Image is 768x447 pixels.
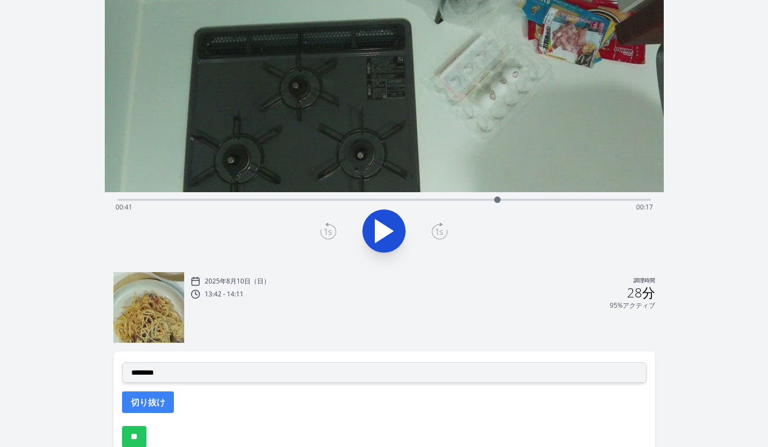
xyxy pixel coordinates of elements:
font: 2025年8月10日（日） [205,276,270,286]
font: 00:17 [636,202,653,212]
font: 95%アクティブ [610,301,655,310]
font: 00:41 [116,202,132,212]
font: 28分 [627,283,655,301]
img: 250810044344_thumb.jpeg [113,272,184,343]
font: 13:42 - 14:11 [205,289,244,299]
font: 調理時間 [634,277,655,284]
font: 切り抜け [131,396,165,408]
button: 切り抜け [122,391,174,413]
